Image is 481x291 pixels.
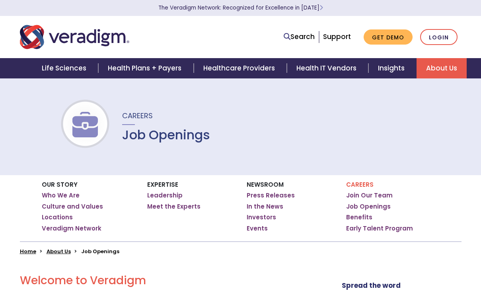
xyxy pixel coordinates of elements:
[122,127,210,143] h1: Job Openings
[147,191,183,199] a: Leadership
[247,203,283,211] a: In the News
[147,203,201,211] a: Meet the Experts
[42,191,80,199] a: Who We Are
[284,31,315,42] a: Search
[247,213,276,221] a: Investors
[287,58,368,78] a: Health IT Vendors
[42,203,103,211] a: Culture and Values
[20,248,36,255] a: Home
[98,58,193,78] a: Health Plans + Payers
[42,225,101,232] a: Veradigm Network
[20,24,129,50] img: Veradigm logo
[319,4,323,12] span: Learn More
[247,191,295,199] a: Press Releases
[342,281,401,290] strong: Spread the word
[194,58,287,78] a: Healthcare Providers
[122,111,153,121] span: Careers
[346,191,393,199] a: Join Our Team
[346,213,372,221] a: Benefits
[420,29,458,45] a: Login
[368,58,417,78] a: Insights
[364,29,413,45] a: Get Demo
[32,58,98,78] a: Life Sciences
[158,4,323,12] a: The Veradigm Network: Recognized for Excellence in [DATE]Learn More
[47,248,71,255] a: About Us
[346,203,391,211] a: Job Openings
[417,58,467,78] a: About Us
[323,32,351,41] a: Support
[346,225,413,232] a: Early Talent Program
[247,225,268,232] a: Events
[20,274,297,287] h2: Welcome to Veradigm
[42,213,73,221] a: Locations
